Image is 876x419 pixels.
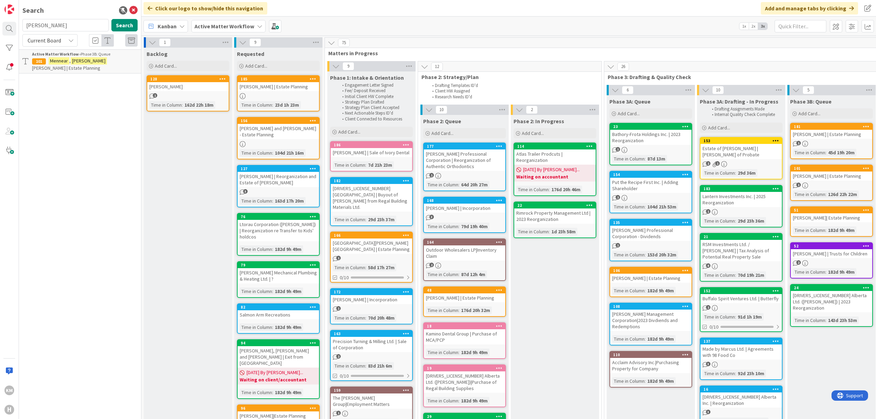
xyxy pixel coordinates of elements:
div: 76 [238,214,319,220]
div: Salmon Arm Recreations [238,310,319,319]
div: Time in Column [240,197,272,205]
span: : [365,264,366,271]
div: 177 [424,143,505,149]
div: Time in Column [333,314,365,322]
div: 163 [334,331,412,336]
div: 153 [704,138,782,143]
div: 153 [700,138,782,144]
div: 156[PERSON_NAME] and [PERSON_NAME] - Estate Planning [238,118,319,139]
div: 76 [241,214,319,219]
div: Time in Column [333,216,365,223]
div: 1d 23h 58m [550,228,577,235]
div: 182d 9h 49m [826,226,856,234]
span: : [458,181,459,188]
div: 183Lantern Investments Inc. | 2025 Reorganization [700,186,782,207]
a: 52[PERSON_NAME] | Trusts for ChildrenTime in Column:182d 9h 49m [790,242,873,279]
div: 156 [238,118,319,124]
div: Atlas Trailer Prodcuts | Reorganization [514,149,596,165]
div: 168 [424,197,505,204]
span: 1 [616,243,620,247]
div: 128 [150,77,229,81]
div: 182 [331,178,412,184]
div: 128[PERSON_NAME] [147,76,229,91]
a: 108[PERSON_NAME] Management Corporation|2023 Divdiends and RedemptionsTime in Column:182d 9h 49m [609,303,692,345]
span: 0/10 [709,323,718,331]
div: 7d 21h 23m [366,161,394,169]
div: 182d 9h 49m [273,288,303,295]
div: 143d 23h 53m [826,316,859,324]
div: 126d 22h 22m [826,191,859,198]
div: [GEOGRAPHIC_DATA][PERSON_NAME][GEOGRAPHIC_DATA] | Estate Planning [331,238,412,254]
span: Current Board [28,37,61,44]
div: 135 [613,220,691,225]
div: [PERSON_NAME] | Reorganization and Estate of [PERSON_NAME] [238,172,319,187]
div: 182d 9h 49m [273,323,303,331]
div: 168[PERSON_NAME] | Incorporation [424,197,505,213]
div: 114Atlas Trailer Prodcuts | Reorganization [514,143,596,165]
div: 172[PERSON_NAME] | Incorporation [331,289,412,304]
div: 29d 36m [736,169,757,177]
div: Time in Column [240,149,272,157]
div: 164 [427,240,505,245]
div: 21RSM Investments Ltd. / [PERSON_NAME] | Tax Analysis of Potential Real Property Sale [700,234,782,261]
div: Time in Column [240,101,272,109]
span: : [825,268,826,276]
div: 152Buffalo Spirit Ventures Ltd. | Butterfly [700,288,782,303]
a: 166[GEOGRAPHIC_DATA][PERSON_NAME][GEOGRAPHIC_DATA] | Estate PlanningTime in Column:58d 17h 27m0/10 [330,232,413,283]
div: 182d 9h 49m [273,245,303,253]
div: 177 [427,144,505,149]
span: 1 [796,141,801,145]
span: 2 [796,260,801,265]
div: Time in Column [333,264,365,271]
div: Time in Column [703,313,735,321]
div: Time in Column [426,181,458,188]
div: 185 [238,76,319,82]
a: 24[DRIVERS_LICENSE_NUMBER] Alberta Ltd. ([PERSON_NAME]) | 2023 ReorganizationTime in Column:143d ... [790,284,873,327]
a: 168[PERSON_NAME] | IncorporationTime in Column:79d 19h 40m [423,197,506,233]
div: Time in Column [240,288,272,295]
span: : [549,228,550,235]
div: 185 [241,77,319,81]
a: 186[PERSON_NAME] | Sale of Ivory DentalTime in Column:7d 21h 23m [330,141,413,172]
div: 101 [32,58,46,65]
div: 166[GEOGRAPHIC_DATA][PERSON_NAME][GEOGRAPHIC_DATA] | Estate Planning [331,232,412,254]
div: 135[PERSON_NAME] Professional Corporation - Dividends [610,220,691,241]
div: 51[PERSON_NAME]| Estate Planning [791,207,872,222]
div: 114 [517,144,596,149]
div: 181[PERSON_NAME] | Estate Planning [791,124,872,139]
div: Ltorau Corporation ([PERSON_NAME]) | Reorganization re Transfer to Kids' holdcos [238,220,319,241]
a: 101[PERSON_NAME] | Estate PlanningTime in Column:126d 22h 22m [790,165,873,201]
div: 108 [613,304,691,309]
span: , [69,58,71,64]
div: 104d 21h 53m [646,203,678,211]
div: 51 [791,207,872,213]
a: 79[PERSON_NAME] Mechanical Plumbing & Heating Ltd. | ?Time in Column:182d 9h 49m [237,261,320,298]
a: 153Estate of [PERSON_NAME] | [PERSON_NAME] of ProbateTime in Column:29d 36m [700,137,783,179]
div: 52 [791,243,872,249]
div: 127 [241,166,319,171]
span: [PERSON_NAME] | Estate Planning [32,65,100,71]
span: : [458,306,459,314]
span: : [645,203,646,211]
span: : [365,314,366,322]
span: Add Card... [338,129,360,135]
div: 164Outdoor Wholesalers LP|Inventory Claim [424,239,505,261]
div: Time in Column [333,161,365,169]
span: Add Card... [618,110,640,117]
div: Time in Column [612,155,645,163]
div: 18 [427,324,505,329]
div: 24 [794,285,872,290]
input: Search for title... [22,19,109,31]
div: 172 [334,290,412,294]
a: 76Ltorau Corporation ([PERSON_NAME]) | Reorganization re Transfer to Kids' holdcosTime in Column:... [237,213,320,256]
span: Add Card... [431,130,454,136]
div: 23 [613,124,691,129]
img: Visit kanbanzone.com [4,4,14,14]
a: 177[PERSON_NAME] Professional Corporation | Reorganization of Authentic OrthodonticsTime in Colum... [423,143,506,191]
div: 22 [514,202,596,208]
span: : [365,161,366,169]
div: Time in Column [240,245,272,253]
div: 176d 20h 46m [550,186,582,193]
div: 21 [700,234,782,240]
div: 164 [424,239,505,245]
